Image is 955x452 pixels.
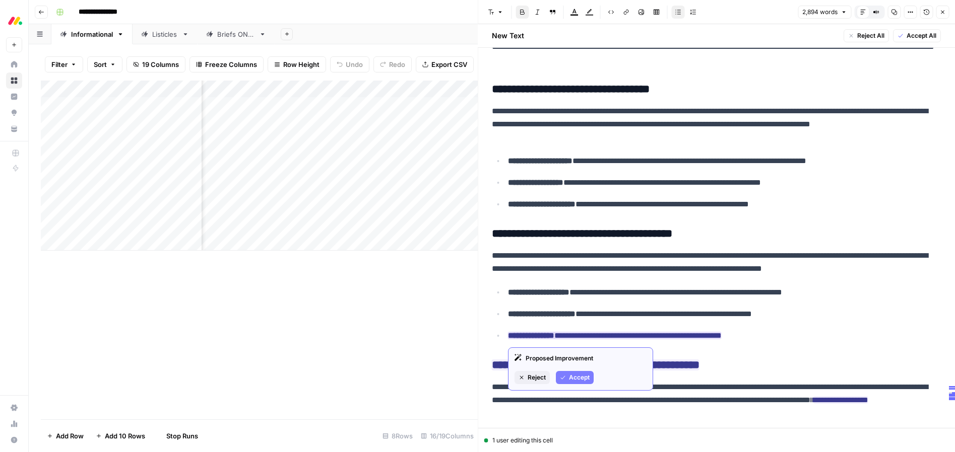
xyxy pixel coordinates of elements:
[346,59,363,69] span: Undo
[330,56,369,72] button: Undo
[484,436,949,445] div: 1 user editing this cell
[6,416,22,432] a: Usage
[41,428,90,444] button: Add Row
[205,59,257,69] span: Freeze Columns
[283,59,320,69] span: Row Height
[90,428,151,444] button: Add 10 Rows
[6,89,22,105] a: Insights
[6,8,22,33] button: Workspace: Monday.com
[217,29,255,39] div: Briefs ONLY
[51,24,133,44] a: Informational
[893,29,940,42] button: Accept All
[133,24,198,44] a: Listicles
[87,56,122,72] button: Sort
[94,59,107,69] span: Sort
[802,8,838,17] span: 2,894 words
[6,12,24,30] img: Monday.com Logo
[389,59,405,69] span: Redo
[515,371,550,384] button: Reject
[528,373,546,382] span: Reject
[71,29,113,39] div: Informational
[556,371,594,384] button: Accept
[56,431,84,441] span: Add Row
[6,105,22,121] a: Opportunities
[51,59,68,69] span: Filter
[268,56,326,72] button: Row Height
[6,56,22,72] a: Home
[6,400,22,416] a: Settings
[152,29,178,39] div: Listicles
[189,56,264,72] button: Freeze Columns
[843,29,888,42] button: Reject All
[373,56,412,72] button: Redo
[126,56,185,72] button: 19 Columns
[45,56,83,72] button: Filter
[6,121,22,137] a: Your Data
[6,72,22,89] a: Browse
[798,6,851,19] button: 2,894 words
[6,432,22,448] button: Help + Support
[142,59,179,69] span: 19 Columns
[492,31,524,41] h2: New Text
[431,59,467,69] span: Export CSV
[378,428,417,444] div: 8 Rows
[151,428,204,444] button: Stop Runs
[857,31,884,40] span: Reject All
[569,373,590,382] span: Accept
[416,56,474,72] button: Export CSV
[515,354,647,363] div: Proposed Improvement
[906,31,936,40] span: Accept All
[105,431,145,441] span: Add 10 Rows
[166,431,198,441] span: Stop Runs
[417,428,478,444] div: 16/19 Columns
[198,24,275,44] a: Briefs ONLY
